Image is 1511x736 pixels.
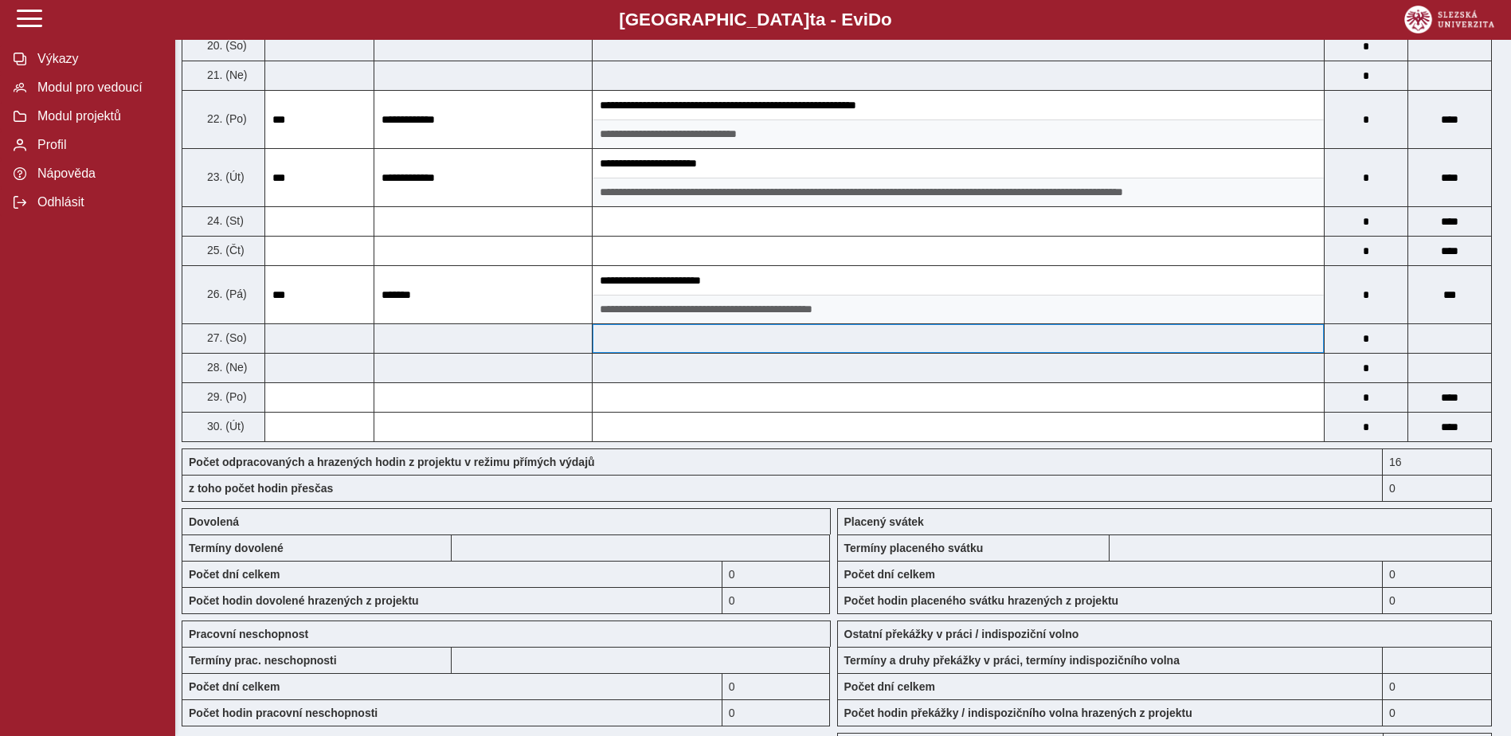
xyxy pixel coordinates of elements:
div: 0 [1383,587,1492,614]
b: [GEOGRAPHIC_DATA] a - Evi [48,10,1463,30]
b: Počet hodin placeného svátku hrazených z projektu [844,594,1119,607]
div: 0 [1383,673,1492,699]
b: Počet hodin dovolené hrazených z projektu [189,594,419,607]
span: Modul pro vedoucí [33,80,162,95]
div: 0 [722,587,831,614]
div: 0 [1383,561,1492,587]
b: Placený svátek [844,515,924,528]
span: Výkazy [33,52,162,66]
span: t [809,10,815,29]
span: 29. (Po) [204,390,247,403]
span: o [881,10,892,29]
span: 21. (Ne) [204,69,248,81]
b: Termíny placeného svátku [844,542,984,554]
div: 0 [1383,699,1492,726]
span: 22. (Po) [204,112,247,125]
span: Nápověda [33,166,162,181]
span: 24. (St) [204,214,244,227]
b: Počet hodin pracovní neschopnosti [189,707,378,719]
div: 0 [722,673,831,699]
b: z toho počet hodin přesčas [189,482,333,495]
div: 0 [1383,475,1492,502]
b: Počet dní celkem [189,568,280,581]
b: Počet dní celkem [189,680,280,693]
b: Ostatní překážky v práci / indispoziční volno [844,628,1079,640]
span: 30. (Út) [204,420,245,433]
b: Pracovní neschopnost [189,628,308,640]
span: Profil [33,138,162,152]
div: 0 [722,561,831,587]
span: Odhlásit [33,195,162,209]
b: Termíny a druhy překážky v práci, termíny indispozičního volna [844,654,1180,667]
img: logo_web_su.png [1404,6,1494,33]
b: Počet odpracovaných a hrazených hodin z projektu v režimu přímých výdajů [189,456,595,468]
b: Termíny dovolené [189,542,284,554]
b: Počet dní celkem [844,680,935,693]
span: 20. (So) [204,39,247,52]
span: 28. (Ne) [204,361,248,374]
span: 26. (Pá) [204,288,247,300]
span: 27. (So) [204,331,247,344]
b: Termíny prac. neschopnosti [189,654,337,667]
div: 0 [722,699,831,726]
b: Počet dní celkem [844,568,935,581]
b: Počet hodin překážky / indispozičního volna hrazených z projektu [844,707,1192,719]
span: 23. (Út) [204,170,245,183]
span: D [868,10,881,29]
span: Modul projektů [33,109,162,123]
div: 16 [1383,448,1492,475]
span: 25. (Čt) [204,244,245,256]
b: Dovolená [189,515,239,528]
